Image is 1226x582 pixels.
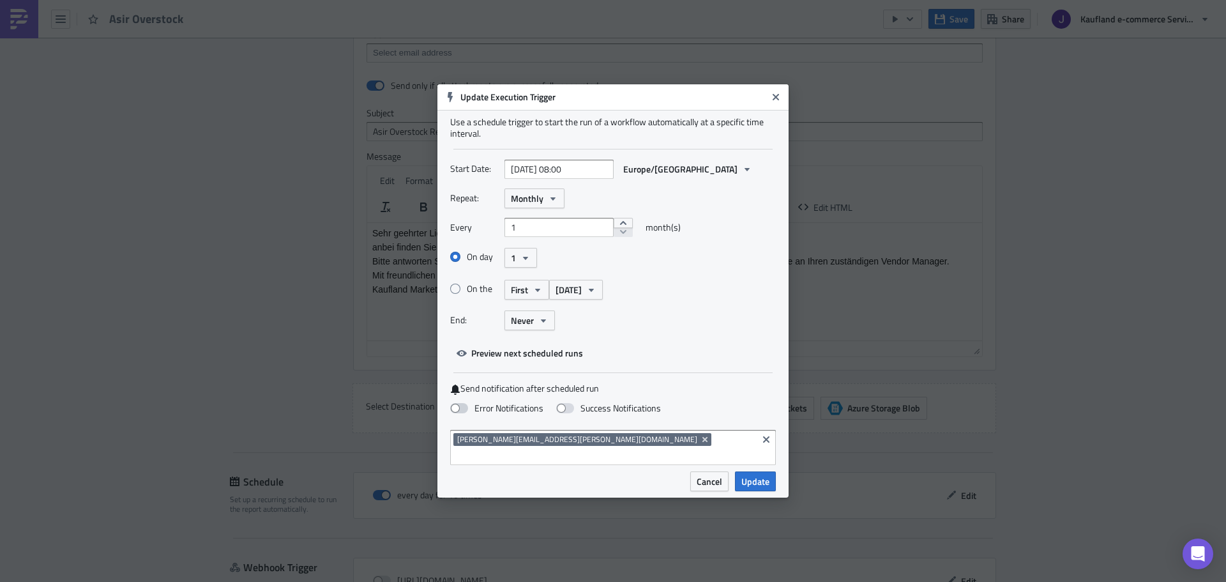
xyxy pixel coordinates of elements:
p: anbei finden Sie das Overstock Reporting. [5,19,610,29]
label: Error Notifications [450,402,543,414]
span: Europe/[GEOGRAPHIC_DATA] [623,162,738,176]
label: Success Notifications [556,402,661,414]
span: Cancel [697,475,722,488]
label: End: [450,310,498,330]
label: On the [450,283,504,295]
div: Use a schedule trigger to start the run of a workflow automatically at a specific time interval. [450,116,776,139]
label: Send notification after scheduled run [450,383,776,395]
label: Repeat: [450,188,498,208]
h6: Update Execution Trigger [460,91,767,103]
span: [PERSON_NAME][EMAIL_ADDRESS][PERSON_NAME][DOMAIN_NAME] [457,434,697,445]
p: Sehr geehrter Lieferant, [5,5,610,15]
span: First [511,283,528,296]
button: Update [735,471,776,491]
div: Open Intercom Messenger [1183,539,1213,569]
p: Kaufland Marketplace GmbH / Direct Sales [5,61,610,72]
button: Never [504,310,555,330]
button: Europe/[GEOGRAPHIC_DATA] [617,159,759,179]
p: Mit freundlichen Grüßen [5,47,610,57]
button: Preview next scheduled runs [450,343,589,363]
span: Never [511,314,534,327]
button: Monthly [504,188,564,208]
span: Monthly [511,192,543,205]
button: [DATE] [549,280,603,300]
body: Rich Text Area. Press ALT-0 for help. [5,5,610,72]
button: 1 [504,248,537,268]
span: month(s) [646,218,681,237]
span: Preview next scheduled runs [471,346,583,360]
label: On day [450,251,504,263]
label: Every [450,218,498,237]
button: First [504,280,549,300]
button: increment [614,218,633,228]
p: Bitte antworten Sie nicht auf diese E-Mail. Sollten Sie Fragen zu dem Bericht haben, wenden Sie s... [5,33,610,43]
span: [DATE] [556,283,582,296]
button: decrement [614,227,633,238]
button: Cancel [690,471,729,491]
span: Update [741,475,769,488]
span: 1 [511,251,516,264]
input: YYYY-MM-DD HH:mm [504,160,614,179]
button: Close [766,88,785,107]
label: Start Date: [450,159,498,178]
button: Clear selected items [759,432,774,447]
button: Remove Tag [700,433,711,446]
